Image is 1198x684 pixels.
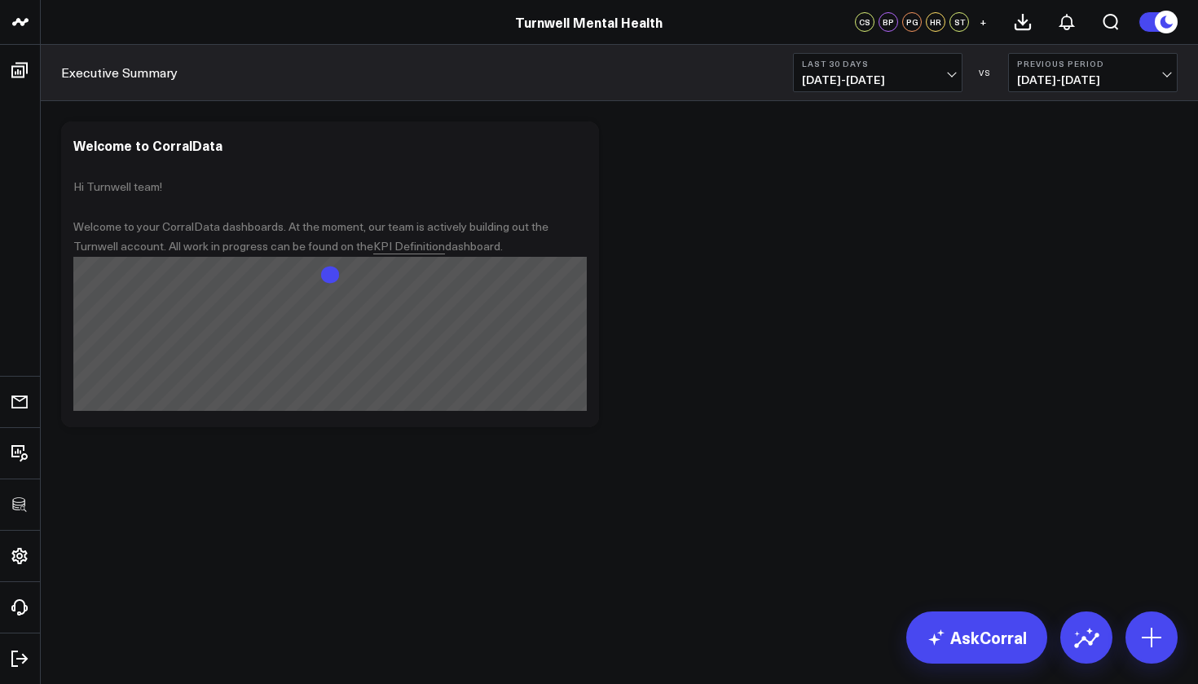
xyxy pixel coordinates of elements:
div: CS [855,12,874,32]
a: Executive Summary [61,64,178,82]
button: Last 30 Days[DATE]-[DATE] [793,53,962,92]
button: + [973,12,993,32]
div: BP [879,12,898,32]
div: HR [926,12,945,32]
a: AskCorral [906,611,1047,664]
p: Hi Turnwell team! [73,157,575,196]
button: Previous Period[DATE]-[DATE] [1008,53,1178,92]
div: ST [949,12,969,32]
b: Last 30 Days [802,59,954,68]
b: Previous Period [1017,59,1169,68]
a: KPI Definition [373,238,445,254]
div: Welcome to CorralData [73,136,222,154]
span: + [980,16,987,28]
a: Turnwell Mental Health [515,13,663,31]
p: Welcome to your CorralData dashboards. At the moment, our team is actively building out the Turnw... [73,217,575,257]
div: PG [902,12,922,32]
span: [DATE] - [DATE] [1017,73,1169,86]
div: VS [971,68,1000,77]
span: [DATE] - [DATE] [802,73,954,86]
